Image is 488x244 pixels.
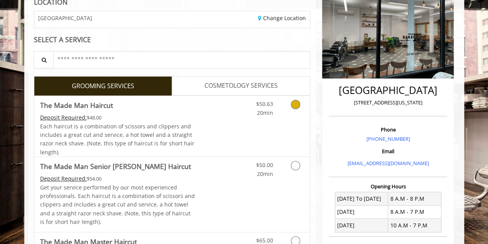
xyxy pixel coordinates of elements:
[257,109,273,116] span: 20min
[329,184,447,189] h3: Opening Hours
[335,205,388,218] td: [DATE]
[331,148,445,154] h3: Email
[40,183,195,227] p: Get your service performed by our most experienced professionals. Each haircut is a combination o...
[34,51,54,68] button: Service Search
[258,14,306,22] a: Change Location
[257,170,273,177] span: 20min
[40,123,194,156] span: Each haircut is a combination of scissors and clippers and includes a great cut and service, a ho...
[72,81,134,91] span: GROOMING SERVICES
[40,100,113,111] b: The Made Man Haircut
[256,100,273,107] span: $50.63
[256,237,273,244] span: $65.00
[331,99,445,107] p: [STREET_ADDRESS][US_STATE]
[40,113,195,122] div: $48.00
[204,81,278,91] span: COSMETOLOGY SERVICES
[331,127,445,132] h3: Phone
[40,174,195,183] div: $54.00
[34,36,311,43] div: SELECT A SERVICE
[40,161,191,172] b: The Made Man Senior [PERSON_NAME] Haircut
[256,161,273,169] span: $50.00
[388,219,441,232] td: 10 A.M - 7 P.M
[38,15,92,21] span: [GEOGRAPHIC_DATA]
[40,114,87,121] span: This service needs some Advance to be paid before we block your appointment
[388,205,441,218] td: 8 A.M - 7 P.M
[40,175,87,182] span: This service needs some Advance to be paid before we block your appointment
[388,192,441,205] td: 8 A.M - 8 P.M
[335,219,388,232] td: [DATE]
[331,85,445,96] h2: [GEOGRAPHIC_DATA]
[347,160,429,167] a: [EMAIL_ADDRESS][DOMAIN_NAME]
[366,135,410,142] a: [PHONE_NUMBER]
[335,192,388,205] td: [DATE] To [DATE]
